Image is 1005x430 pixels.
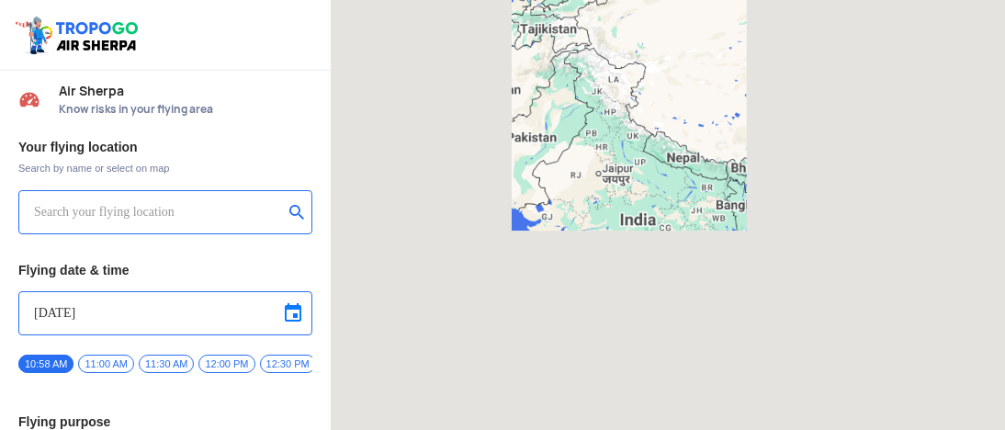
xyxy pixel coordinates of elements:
span: Search by name or select on map [18,161,312,175]
h3: Flying date & time [18,264,312,277]
span: 11:30 AM [139,355,194,373]
span: 12:30 PM [260,355,316,373]
input: Select Date [34,302,297,324]
span: Know risks in your flying area [59,102,312,117]
img: Risk Scores [18,88,40,110]
span: 11:00 AM [78,355,133,373]
h3: Your flying location [18,141,312,153]
span: 10:58 AM [18,355,73,373]
input: Search your flying location [34,201,283,223]
span: 12:00 PM [198,355,254,373]
h3: Flying purpose [18,415,312,428]
img: ic_tgdronemaps.svg [14,14,144,56]
span: Air Sherpa [59,84,312,98]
